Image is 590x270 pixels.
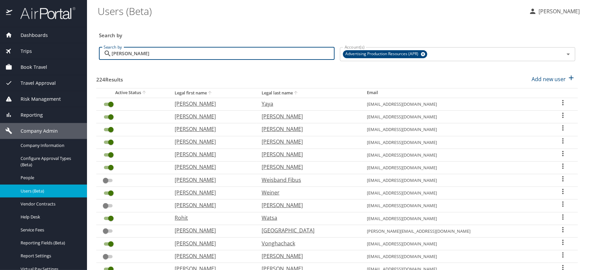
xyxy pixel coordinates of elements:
[262,163,354,171] p: [PERSON_NAME]
[12,64,47,71] span: Book Travel
[175,239,248,247] p: [PERSON_NAME]
[12,79,56,87] span: Travel Approval
[564,50,573,59] button: Open
[262,189,354,197] p: Weiner
[293,90,299,96] button: sort
[12,111,43,119] span: Reporting
[98,1,524,21] h1: Users (Beta)
[526,5,583,17] button: [PERSON_NAME]
[262,214,354,222] p: Watsa
[6,7,13,20] img: icon-airportal.png
[362,161,548,174] td: [EMAIL_ADDRESS][DOMAIN_NAME]
[262,112,354,120] p: [PERSON_NAME]
[362,225,548,237] td: [PERSON_NAME][EMAIL_ADDRESS][DOMAIN_NAME]
[262,150,354,158] p: [PERSON_NAME]
[262,201,354,209] p: [PERSON_NAME]
[362,98,548,110] td: [EMAIL_ADDRESS][DOMAIN_NAME]
[175,150,248,158] p: [PERSON_NAME]
[532,75,566,83] p: Add new user
[99,28,575,39] h3: Search by
[262,239,354,247] p: Vonghachack
[537,7,580,15] p: [PERSON_NAME]
[262,226,354,234] p: [GEOGRAPHIC_DATA]
[21,201,79,207] span: Vendor Contracts
[12,48,32,55] span: Trips
[96,72,123,83] h3: 224 Results
[362,238,548,250] td: [EMAIL_ADDRESS][DOMAIN_NAME]
[362,174,548,187] td: [EMAIL_ADDRESS][DOMAIN_NAME]
[13,7,75,20] img: airportal-logo.png
[262,176,354,184] p: Weisband Fibus
[262,100,354,108] p: Yaya
[21,175,79,181] span: People
[21,155,79,168] span: Configure Approval Types (Beta)
[362,111,548,123] td: [EMAIL_ADDRESS][DOMAIN_NAME]
[12,95,61,103] span: Risk Management
[169,88,256,98] th: Legal first name
[362,212,548,225] td: [EMAIL_ADDRESS][DOMAIN_NAME]
[21,253,79,259] span: Report Settings
[21,188,79,194] span: Users (Beta)
[362,88,548,98] th: Email
[175,163,248,171] p: [PERSON_NAME]
[175,189,248,197] p: [PERSON_NAME]
[362,187,548,200] td: [EMAIL_ADDRESS][DOMAIN_NAME]
[175,252,248,260] p: [PERSON_NAME]
[529,72,578,86] button: Add new user
[262,125,354,133] p: [PERSON_NAME]
[362,200,548,212] td: [EMAIL_ADDRESS][DOMAIN_NAME]
[362,123,548,136] td: [EMAIL_ADDRESS][DOMAIN_NAME]
[362,136,548,149] td: [EMAIL_ADDRESS][DOMAIN_NAME]
[12,127,58,135] span: Company Admin
[21,227,79,233] span: Service Fees
[175,201,248,209] p: [PERSON_NAME]
[141,90,148,96] button: sort
[343,51,423,58] span: Advertising Production Resources (APR)
[207,90,213,96] button: sort
[175,100,248,108] p: [PERSON_NAME]
[21,214,79,220] span: Help Desk
[96,88,169,98] th: Active Status
[21,240,79,246] span: Reporting Fields (Beta)
[256,88,362,98] th: Legal last name
[262,252,354,260] p: [PERSON_NAME]
[175,176,248,184] p: [PERSON_NAME]
[262,138,354,146] p: [PERSON_NAME]
[175,112,248,120] p: [PERSON_NAME]
[12,32,48,39] span: Dashboards
[175,138,248,146] p: [PERSON_NAME]
[175,226,248,234] p: [PERSON_NAME]
[362,250,548,263] td: [EMAIL_ADDRESS][DOMAIN_NAME]
[175,125,248,133] p: [PERSON_NAME]
[362,149,548,161] td: [EMAIL_ADDRESS][DOMAIN_NAME]
[21,142,79,149] span: Company Information
[112,47,335,60] input: Search by name or email
[175,214,248,222] p: Rohit
[343,50,427,58] div: Advertising Production Resources (APR)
